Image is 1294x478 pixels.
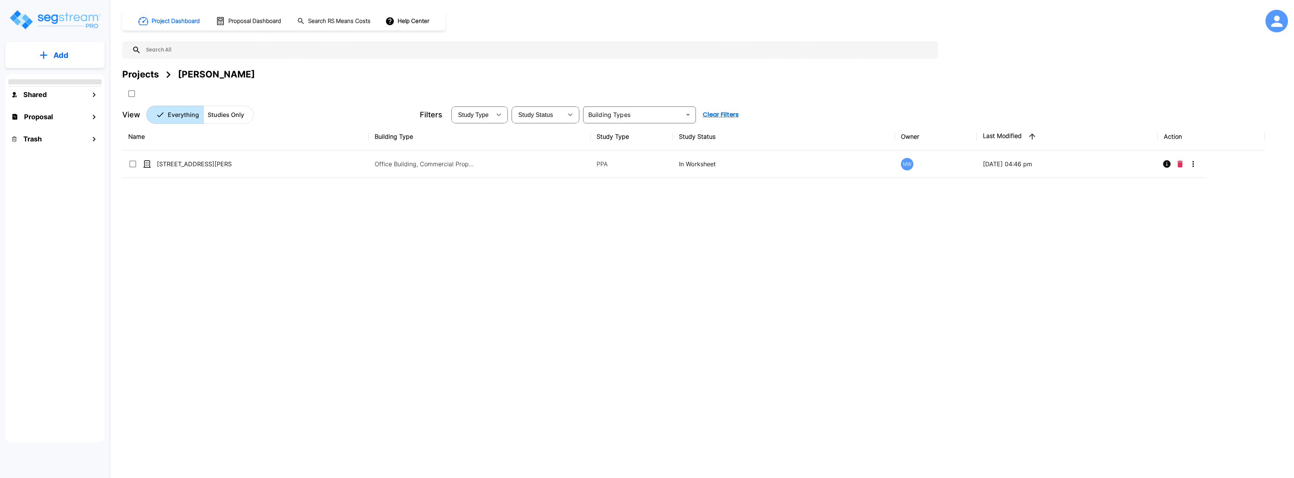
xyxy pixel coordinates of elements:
th: Study Type [591,123,673,150]
button: Help Center [384,14,432,28]
h1: Proposal [24,112,53,122]
div: Select [513,104,563,125]
span: Study Type [458,112,489,118]
p: [DATE] 04:46 pm [983,159,1152,168]
p: Everything [168,110,199,119]
h1: Proposal Dashboard [228,17,281,26]
p: Office Building, Commercial Property Site [375,159,476,168]
th: Study Status [673,123,895,150]
p: In Worksheet [679,159,889,168]
p: View [122,109,140,120]
div: Select [453,104,491,125]
button: Delete [1174,156,1186,171]
div: [PERSON_NAME] [178,68,255,81]
div: Projects [122,68,159,81]
div: MW [901,158,913,170]
th: Name [122,123,369,150]
p: Studies Only [208,110,244,119]
p: [STREET_ADDRESS][PERSON_NAME] [157,159,232,168]
h1: Trash [23,134,42,144]
th: Action [1158,123,1265,150]
h1: Project Dashboard [152,17,200,26]
button: SelectAll [124,86,139,101]
button: Clear Filters [700,107,742,122]
h1: Search RS Means Costs [308,17,371,26]
input: Building Types [585,109,681,120]
button: Open [683,109,693,120]
p: Filters [420,109,442,120]
button: Project Dashboard [135,13,204,29]
p: Add [53,50,68,61]
th: Last Modified [977,123,1158,150]
span: Study Status [518,112,553,118]
input: Search All [141,41,934,59]
p: PPA [597,159,667,168]
th: Building Type [369,123,591,150]
button: More-Options [1186,156,1201,171]
div: Platform [146,106,254,124]
button: Info [1159,156,1174,171]
img: Logo [9,9,101,30]
button: Everything [146,106,204,124]
h1: Shared [23,90,47,100]
button: Add [5,44,105,66]
button: Search RS Means Costs [294,14,375,29]
th: Owner [895,123,977,150]
button: Proposal Dashboard [213,13,285,29]
button: Studies Only [203,106,254,124]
